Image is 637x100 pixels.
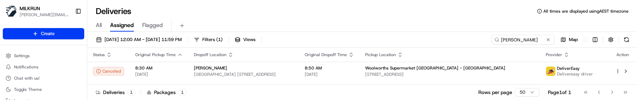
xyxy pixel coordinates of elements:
[3,85,84,94] button: Toggle Theme
[305,65,354,71] span: 8:50 AM
[3,28,84,39] button: Create
[546,67,555,76] img: delivereasy_logo.png
[41,31,55,37] span: Create
[6,6,17,17] img: MILKRUN
[305,72,354,77] span: [DATE]
[14,64,38,70] span: Notifications
[365,65,505,71] span: Woolworths Supermarket [GEOGRAPHIC_DATA] - [GEOGRAPHIC_DATA]
[194,65,227,71] span: [PERSON_NAME]
[96,6,131,17] h1: Deliveries
[365,72,535,77] span: [STREET_ADDRESS]
[93,52,105,58] span: Status
[3,62,84,72] button: Notifications
[548,89,571,96] div: Page 1 of 1
[20,12,70,18] button: [PERSON_NAME][EMAIL_ADDRESS][DOMAIN_NAME]
[305,52,347,58] span: Original Dropoff Time
[557,71,593,77] span: Delivereasy driver
[194,52,226,58] span: Dropoff Location
[104,36,182,43] span: [DATE] 12:00 AM - [DATE] 11:59 PM
[96,89,135,96] div: Deliveries
[20,5,40,12] button: MILKRUN
[243,36,255,43] span: Views
[3,51,84,61] button: Settings
[110,21,134,29] span: Assigned
[543,8,629,14] span: All times are displayed using AEST timezone
[202,36,223,43] span: Filters
[93,35,185,45] button: [DATE] 12:00 AM - [DATE] 11:59 PM
[232,35,259,45] button: Views
[492,35,555,45] input: Type to search
[135,65,183,71] span: 8:30 AM
[135,72,183,77] span: [DATE]
[3,73,84,83] button: Chat with us!
[478,89,512,96] p: Rows per page
[179,89,186,95] div: 1
[3,3,72,20] button: MILKRUNMILKRUN[PERSON_NAME][EMAIL_ADDRESS][DOMAIN_NAME]
[128,89,135,95] div: 1
[93,67,124,75] button: Canceled
[14,75,39,81] span: Chat with us!
[615,52,630,58] div: Action
[216,36,223,43] span: ( 1 )
[194,72,294,77] span: [GEOGRAPHIC_DATA] [STREET_ADDRESS]
[557,35,581,45] button: Map
[142,21,163,29] span: Flagged
[135,52,176,58] span: Original Pickup Time
[546,52,562,58] span: Provider
[569,36,578,43] span: Map
[14,87,42,92] span: Toggle Theme
[365,52,396,58] span: Pickup Location
[147,89,186,96] div: Packages
[96,21,102,29] span: All
[191,35,226,45] button: Filters(1)
[622,35,631,45] button: Refresh
[557,66,580,71] span: DeliverEasy
[14,53,30,59] span: Settings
